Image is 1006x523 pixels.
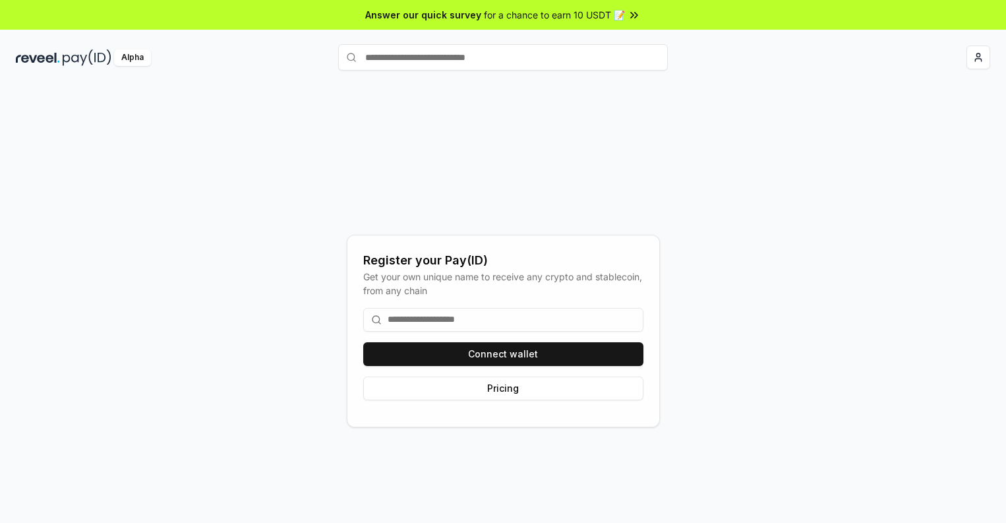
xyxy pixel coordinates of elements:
button: Connect wallet [363,342,643,366]
div: Get your own unique name to receive any crypto and stablecoin, from any chain [363,270,643,297]
span: for a chance to earn 10 USDT 📝 [484,8,625,22]
button: Pricing [363,377,643,400]
img: pay_id [63,49,111,66]
div: Register your Pay(ID) [363,251,643,270]
div: Alpha [114,49,151,66]
span: Answer our quick survey [365,8,481,22]
img: reveel_dark [16,49,60,66]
